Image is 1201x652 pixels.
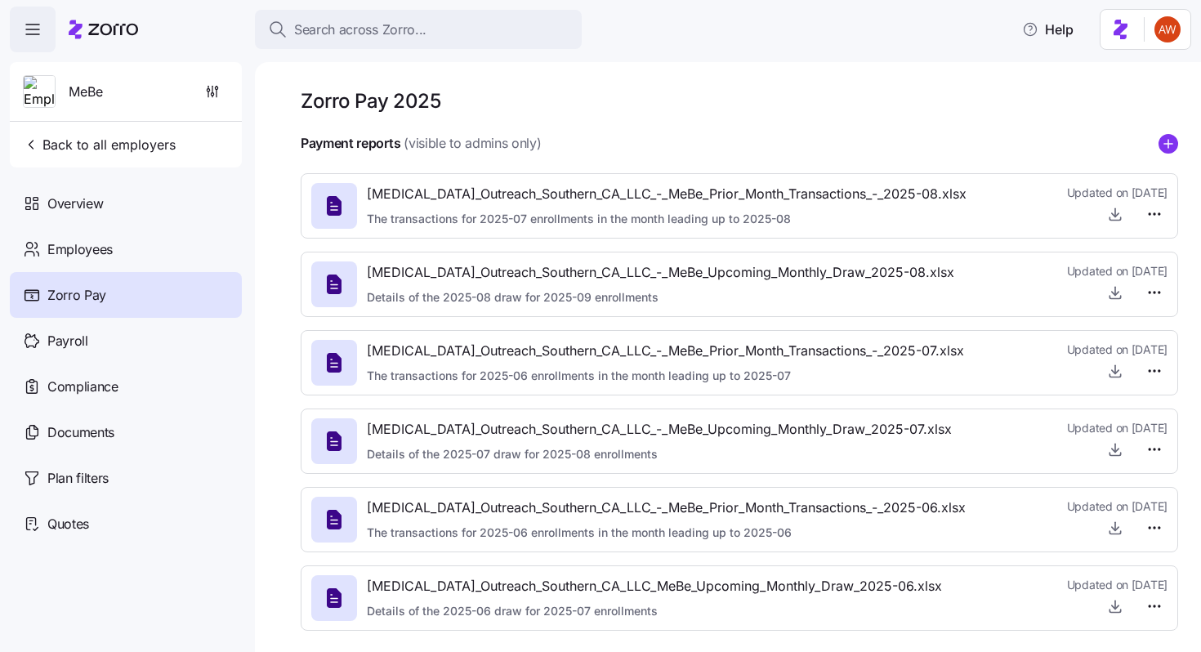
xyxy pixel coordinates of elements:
[23,135,176,154] span: Back to all employers
[367,211,967,227] span: The transactions for 2025-07 enrollments in the month leading up to 2025-08
[16,128,182,161] button: Back to all employers
[367,184,967,204] span: [MEDICAL_DATA]_Outreach_Southern_CA_LLC_-_MeBe_Prior_Month_Transactions_-_2025-08.xlsx
[10,455,242,501] a: Plan filters
[255,10,582,49] button: Search across Zorro...
[47,377,118,397] span: Compliance
[1067,498,1168,515] span: Updated on [DATE]
[1067,342,1168,358] span: Updated on [DATE]
[10,501,242,547] a: Quotes
[47,514,89,534] span: Quotes
[367,498,966,518] span: [MEDICAL_DATA]_Outreach_Southern_CA_LLC_-_MeBe_Prior_Month_Transactions_-_2025-06.xlsx
[1067,420,1168,436] span: Updated on [DATE]
[294,20,426,40] span: Search across Zorro...
[367,576,942,596] span: [MEDICAL_DATA]_Outreach_Southern_CA_LLC_MeBe_Upcoming_Monthly_Draw_2025-06.xlsx
[10,226,242,272] a: Employees
[24,76,55,109] img: Employer logo
[1067,185,1168,201] span: Updated on [DATE]
[47,422,114,443] span: Documents
[367,262,954,283] span: [MEDICAL_DATA]_Outreach_Southern_CA_LLC_-_MeBe_Upcoming_Monthly_Draw_2025-08.xlsx
[10,318,242,364] a: Payroll
[10,181,242,226] a: Overview
[1154,16,1181,42] img: 3c671664b44671044fa8929adf5007c6
[367,419,952,440] span: [MEDICAL_DATA]_Outreach_Southern_CA_LLC_-_MeBe_Upcoming_Monthly_Draw_2025-07.xlsx
[367,368,964,384] span: The transactions for 2025-06 enrollments in the month leading up to 2025-07
[367,603,942,619] span: Details of the 2025-06 draw for 2025-07 enrollments
[1022,20,1074,39] span: Help
[47,239,113,260] span: Employees
[1159,134,1178,154] svg: add icon
[1067,577,1168,593] span: Updated on [DATE]
[367,289,954,306] span: Details of the 2025-08 draw for 2025-09 enrollments
[10,272,242,318] a: Zorro Pay
[47,194,103,214] span: Overview
[367,341,964,361] span: [MEDICAL_DATA]_Outreach_Southern_CA_LLC_-_MeBe_Prior_Month_Transactions_-_2025-07.xlsx
[1009,13,1087,46] button: Help
[1067,263,1168,279] span: Updated on [DATE]
[47,468,109,489] span: Plan filters
[69,82,103,102] span: MeBe
[367,525,966,541] span: The transactions for 2025-06 enrollments in the month leading up to 2025-06
[404,133,541,154] span: (visible to admins only)
[301,88,440,114] h1: Zorro Pay 2025
[47,285,106,306] span: Zorro Pay
[10,364,242,409] a: Compliance
[47,331,88,351] span: Payroll
[367,446,952,462] span: Details of the 2025-07 draw for 2025-08 enrollments
[10,409,242,455] a: Documents
[301,134,400,153] h4: Payment reports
